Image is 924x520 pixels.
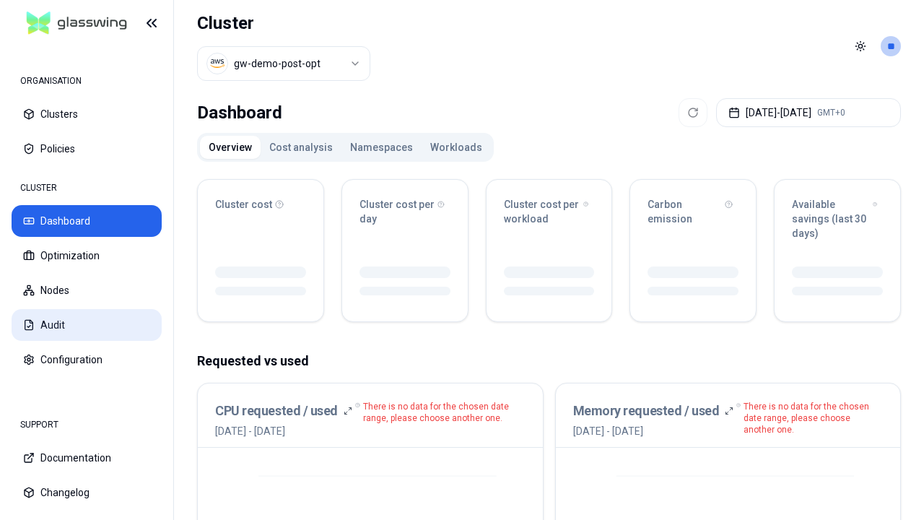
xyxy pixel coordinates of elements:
[215,401,338,421] h3: CPU requested / used
[197,98,282,127] div: Dashboard
[12,442,162,474] button: Documentation
[12,477,162,508] button: Changelog
[341,136,422,159] button: Namespaces
[817,107,845,118] span: GMT+0
[504,197,595,226] div: Cluster cost per workload
[197,46,370,81] button: Select a value
[744,401,883,435] p: There is no data for the chosen date range, please choose another one.
[792,197,883,240] div: Available savings (last 30 days)
[210,56,225,71] img: aws
[12,66,162,95] div: ORGANISATION
[12,240,162,272] button: Optimization
[12,274,162,306] button: Nodes
[573,401,720,421] h3: Memory requested / used
[215,424,352,438] span: [DATE] - [DATE]
[197,12,370,35] h1: Cluster
[21,6,133,40] img: GlassWing
[12,205,162,237] button: Dashboard
[363,401,526,424] p: There is no data for the chosen date range, please choose another one.
[422,136,491,159] button: Workloads
[12,309,162,341] button: Audit
[573,424,734,438] span: [DATE] - [DATE]
[359,197,450,226] div: Cluster cost per day
[197,351,901,371] p: Requested vs used
[215,197,306,212] div: Cluster cost
[12,410,162,439] div: SUPPORT
[12,133,162,165] button: Policies
[12,344,162,376] button: Configuration
[648,197,738,226] div: Carbon emission
[234,56,321,71] div: gw-demo-post-opt
[12,98,162,130] button: Clusters
[261,136,341,159] button: Cost analysis
[12,173,162,202] div: CLUSTER
[200,136,261,159] button: Overview
[716,98,901,127] button: [DATE]-[DATE]GMT+0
